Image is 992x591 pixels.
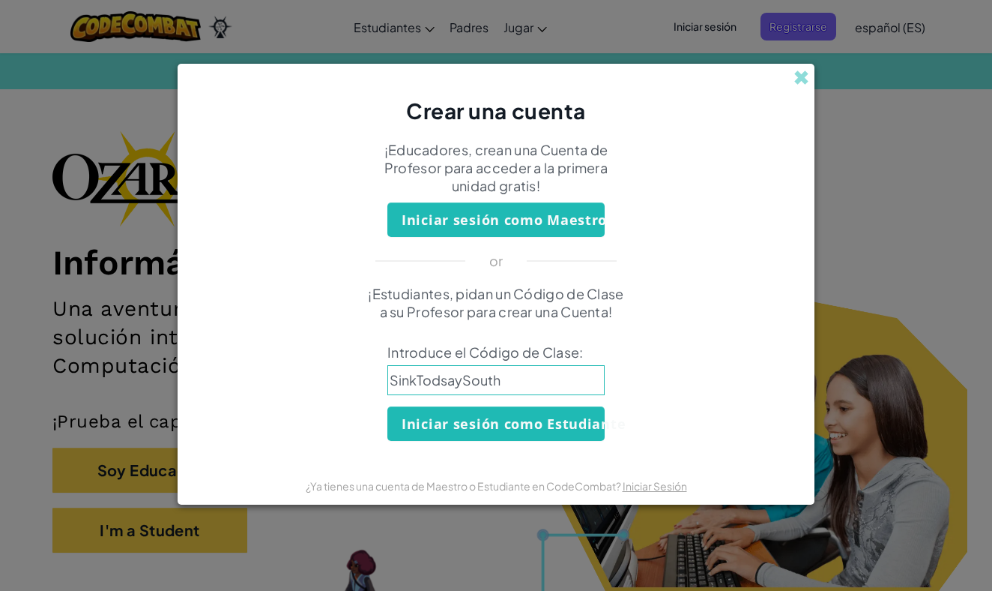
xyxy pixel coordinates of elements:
[365,285,627,321] p: ¡Estudiantes, pidan un Código de Clase a su Profesor para crear una Cuenta!
[387,406,605,441] button: Iniciar sesión como Estudiante
[387,343,605,361] span: Introduce el Código de Clase:
[623,479,687,493] a: Iniciar Sesión
[406,97,586,124] span: Crear una cuenta
[387,202,605,237] button: Iniciar sesión como Maestro
[489,252,503,270] p: or
[365,141,627,195] p: ¡Educadores, crean una Cuenta de Profesor para acceder a la primera unidad gratis!
[306,479,623,493] span: ¿Ya tienes una cuenta de Maestro o Estudiante en CodeCombat?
